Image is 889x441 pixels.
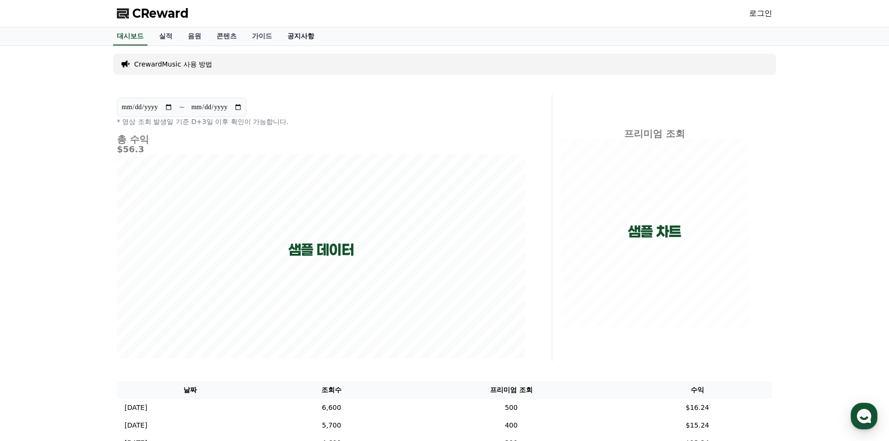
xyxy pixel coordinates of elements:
[623,381,772,399] th: 수익
[30,318,36,326] span: 홈
[280,27,322,45] a: 공지사항
[263,417,400,434] td: 5,700
[560,128,749,139] h4: 프리미엄 조회
[125,403,147,413] p: [DATE]
[132,6,189,21] span: CReward
[288,241,354,259] p: 샘플 데이터
[400,399,623,417] td: 500
[124,304,184,328] a: 설정
[209,27,244,45] a: 콘텐츠
[628,223,681,240] p: 샘플 차트
[148,318,160,326] span: 설정
[117,381,263,399] th: 날짜
[263,381,400,399] th: 조회수
[400,417,623,434] td: 400
[117,117,525,126] p: * 영상 조회 발생일 기준 D+3일 이후 확인이 가능합니다.
[125,420,147,430] p: [DATE]
[179,102,185,113] p: ~
[151,27,180,45] a: 실적
[88,318,99,326] span: 대화
[244,27,280,45] a: 가이드
[749,8,772,19] a: 로그인
[134,59,212,69] a: CrewardMusic 사용 방법
[263,399,400,417] td: 6,600
[117,134,525,145] h4: 총 수익
[113,27,148,45] a: 대시보드
[180,27,209,45] a: 음원
[623,399,772,417] td: $16.24
[117,145,525,154] h5: $56.3
[623,417,772,434] td: $15.24
[400,381,623,399] th: 프리미엄 조회
[63,304,124,328] a: 대화
[3,304,63,328] a: 홈
[117,6,189,21] a: CReward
